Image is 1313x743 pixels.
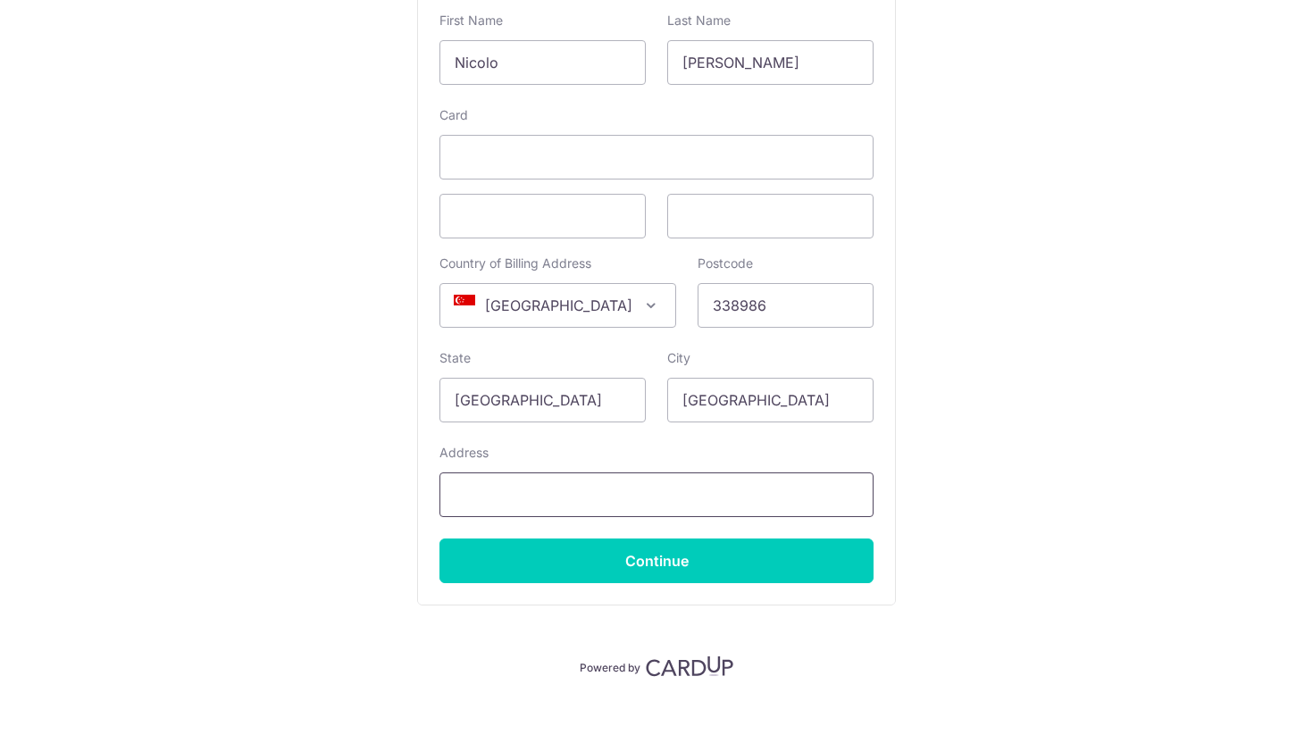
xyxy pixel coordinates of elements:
span: Singapore [439,283,676,328]
input: Example 123456 [698,283,874,328]
p: Powered by [580,657,640,675]
iframe: Secure card number input frame [455,146,858,168]
label: Postcode [698,255,753,272]
label: Country of Billing Address [439,255,591,272]
iframe: Secure card expiration date input frame [455,205,631,227]
label: Last Name [667,12,731,29]
input: Continue [439,538,874,583]
label: State [439,349,471,367]
label: City [667,349,690,367]
span: Singapore [440,284,675,327]
label: Address [439,444,489,462]
label: Card [439,106,468,124]
img: CardUp [646,655,733,677]
iframe: Secure card security code input frame [682,205,858,227]
label: First Name [439,12,503,29]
